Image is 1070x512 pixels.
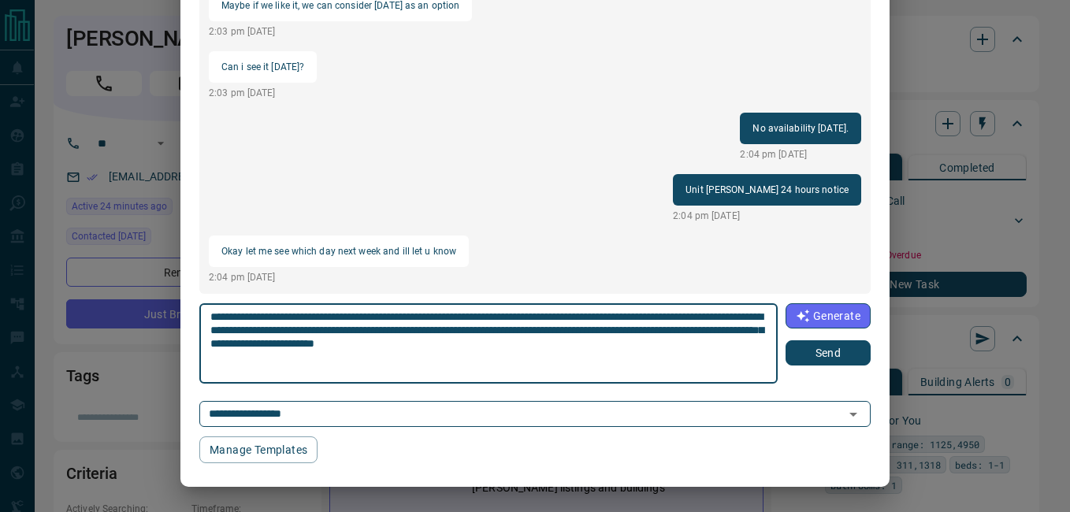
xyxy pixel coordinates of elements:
button: Manage Templates [199,436,318,463]
p: 2:04 pm [DATE] [740,147,861,161]
p: Unit [PERSON_NAME] 24 hours notice [685,180,849,199]
p: 2:04 pm [DATE] [673,209,861,223]
p: 2:03 pm [DATE] [209,24,472,39]
p: Can i see it [DATE]? [221,58,304,76]
button: Generate [786,303,871,328]
p: 2:04 pm [DATE] [209,270,469,284]
button: Send [786,340,871,365]
p: Okay let me see which day next week and ill let u know [221,242,456,261]
p: No availability [DATE]. [752,119,849,138]
button: Open [842,403,864,425]
p: 2:03 pm [DATE] [209,86,317,100]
